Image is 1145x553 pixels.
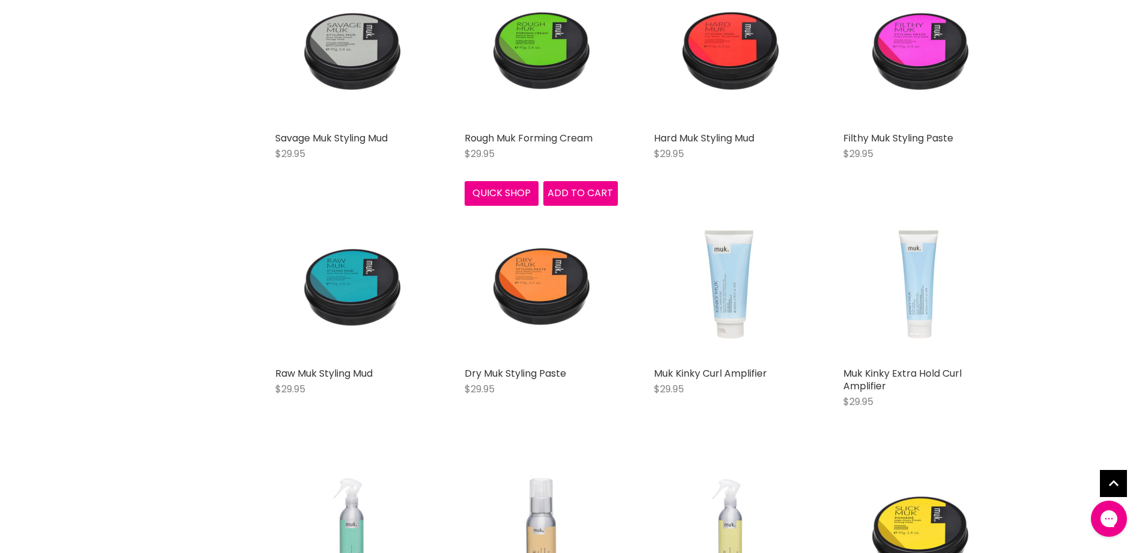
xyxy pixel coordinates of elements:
[275,208,429,361] img: Raw Muk Styling Mud
[465,366,566,380] a: Dry Muk Styling Paste
[465,208,618,361] img: Dry Muk Styling Paste
[654,382,684,396] span: $29.95
[654,131,754,145] a: Hard Muk Styling Mud
[465,181,539,205] button: Quick shop
[843,147,873,161] span: $29.95
[654,366,767,380] a: Muk Kinky Curl Amplifier
[843,131,953,145] a: Filthy Muk Styling Paste
[1085,496,1133,541] iframe: Gorgias live chat messenger
[465,382,495,396] span: $29.95
[275,382,305,396] span: $29.95
[548,186,613,200] span: Add to cart
[654,147,684,161] span: $29.95
[843,366,962,393] a: Muk Kinky Extra Hold Curl Amplifier
[465,147,495,161] span: $29.95
[843,208,997,361] img: Muk Kinky Extra Hold Curl Amplifier
[275,147,305,161] span: $29.95
[275,366,373,380] a: Raw Muk Styling Mud
[275,131,388,145] a: Savage Muk Styling Mud
[843,395,873,409] span: $29.95
[654,208,807,361] img: Muk Kinky Curl Amplifier
[543,181,618,205] button: Add to cart
[465,131,593,145] a: Rough Muk Forming Cream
